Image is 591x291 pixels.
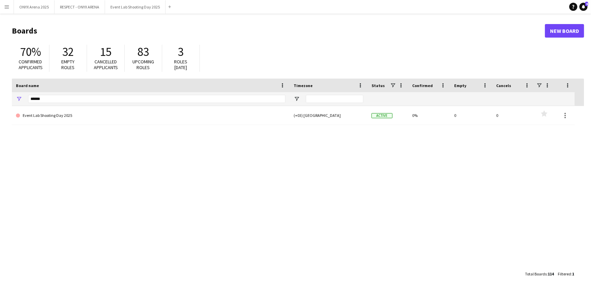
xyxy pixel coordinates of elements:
[19,59,43,70] span: Confirmed applicants
[372,83,385,88] span: Status
[306,95,363,103] input: Timezone Filter Input
[558,267,574,280] div: :
[454,83,466,88] span: Empty
[174,59,188,70] span: Roles [DATE]
[55,0,105,14] button: RESPECT - ONYX ARENA
[16,96,22,102] button: Open Filter Menu
[100,44,111,59] span: 15
[372,113,393,118] span: Active
[492,106,534,125] div: 0
[16,83,39,88] span: Board name
[558,271,571,276] span: Filtered
[579,3,588,11] a: 4
[525,271,547,276] span: Total Boards
[105,0,166,14] button: Event Lab Shooting Day 2025
[132,59,154,70] span: Upcoming roles
[572,271,574,276] span: 1
[62,44,74,59] span: 32
[16,106,286,125] a: Event Lab Shooting Day 2025
[94,59,118,70] span: Cancelled applicants
[496,83,511,88] span: Cancels
[20,44,41,59] span: 70%
[548,271,554,276] span: 114
[62,59,75,70] span: Empty roles
[525,267,554,280] div: :
[28,95,286,103] input: Board name Filter Input
[450,106,492,125] div: 0
[178,44,184,59] span: 3
[12,26,545,36] h1: Boards
[294,83,313,88] span: Timezone
[294,96,300,102] button: Open Filter Menu
[290,106,367,125] div: (+03) [GEOGRAPHIC_DATA]
[545,24,584,38] a: New Board
[14,0,55,14] button: ONYX Arena 2025
[138,44,149,59] span: 83
[408,106,450,125] div: 0%
[585,2,588,6] span: 4
[412,83,433,88] span: Confirmed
